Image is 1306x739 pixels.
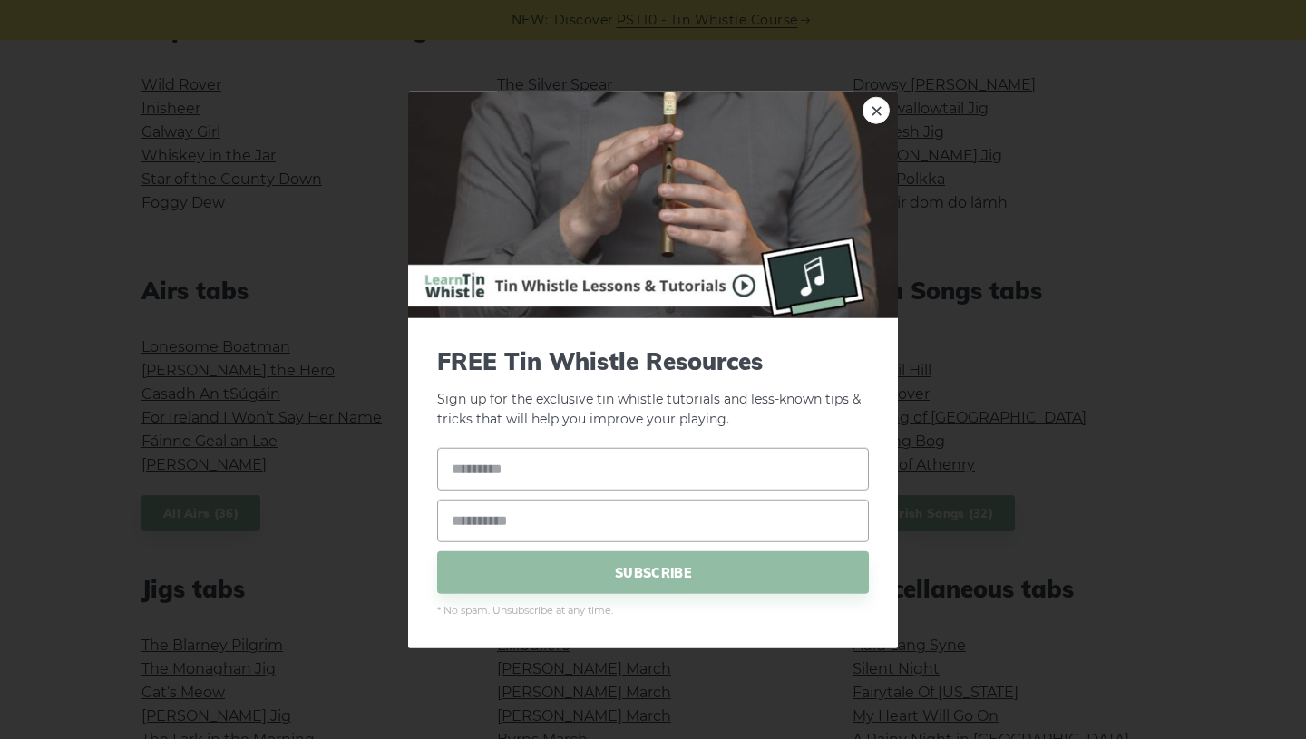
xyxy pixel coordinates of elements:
img: Tin Whistle Buying Guide Preview [408,91,898,317]
span: FREE Tin Whistle Resources [437,346,869,374]
p: Sign up for the exclusive tin whistle tutorials and less-known tips & tricks that will help you i... [437,346,869,430]
span: * No spam. Unsubscribe at any time. [437,603,869,619]
span: SUBSCRIBE [437,551,869,594]
a: × [863,96,890,123]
